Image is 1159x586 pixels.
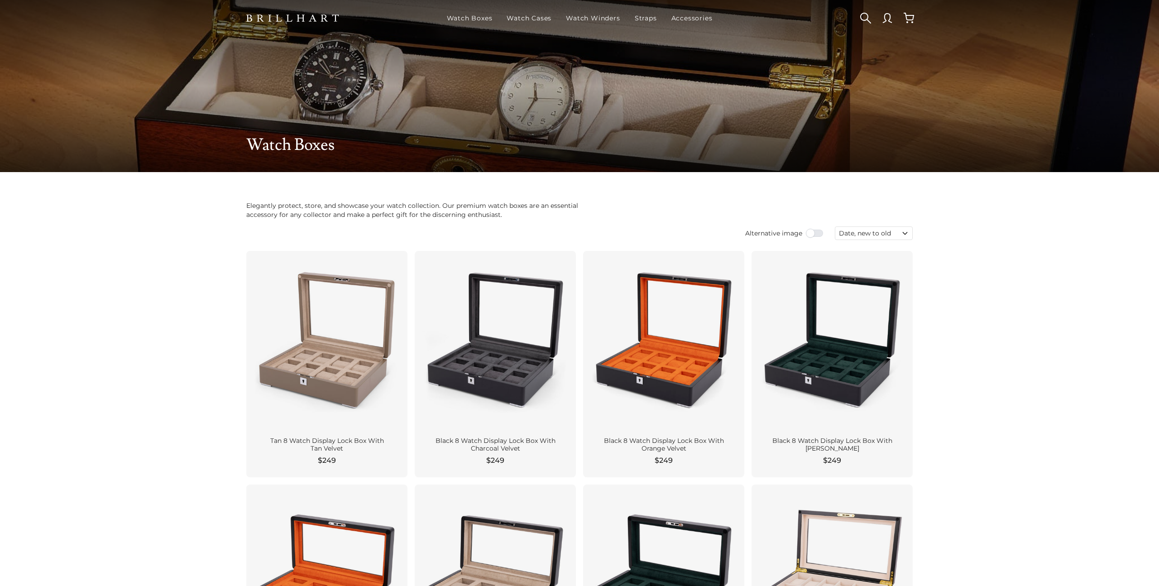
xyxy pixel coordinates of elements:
[655,455,673,466] span: $249
[246,201,594,219] p: Elegantly protect, store, and showcase your watch collection. Our premium watch boxes are an esse...
[631,6,661,30] a: Straps
[443,6,496,30] a: Watch Boxes
[668,6,716,30] a: Accessories
[806,229,824,238] input: Use setting
[415,251,576,477] a: Black 8 Watch Display Lock Box With Charcoal Velvet $249
[752,251,913,477] a: Black 8 Watch Display Lock Box With [PERSON_NAME] $249
[745,229,802,238] span: Alternative image
[594,437,733,453] div: Black 8 Watch Display Lock Box With Orange Velvet
[257,437,397,453] div: Tan 8 Watch Display Lock Box With Tan Velvet
[318,455,336,466] span: $249
[762,437,902,453] div: Black 8 Watch Display Lock Box With [PERSON_NAME]
[246,136,913,154] h1: Watch Boxes
[823,455,841,466] span: $249
[246,251,407,477] a: Tan 8 Watch Display Lock Box With Tan Velvet $249
[486,455,504,466] span: $249
[443,6,716,30] nav: Main
[583,251,744,477] a: Black 8 Watch Display Lock Box With Orange Velvet $249
[562,6,623,30] a: Watch Winders
[503,6,555,30] a: Watch Cases
[426,437,565,453] div: Black 8 Watch Display Lock Box With Charcoal Velvet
